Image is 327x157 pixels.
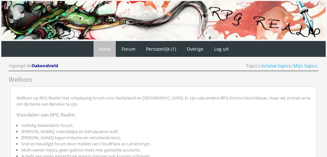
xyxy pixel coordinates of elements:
[209,41,233,57] a: Log uit
[32,63,59,68] a: Oakenshield
[293,63,317,69] a: Mijn topics
[117,41,140,57] a: Forum
[21,147,311,153] li: Multi-owner topics, geen geklooi meer met gedeelde accounts.
[9,75,32,84] span: Welkom
[9,63,59,69] div: Ingelogd als
[246,63,317,69] span: Topics: |
[182,41,208,57] a: Overige
[94,41,116,57] a: Home
[21,135,311,141] li: [PERSON_NAME] tegen irritante en vervelende bots.
[1,1,326,39] img: RPG Realm - Banner
[16,110,311,120] h3: Voordelen van RPG Realm:
[21,129,311,135] li: [PERSON_NAME], vriendelijke en behulpzame staff.
[21,141,311,147] li: Snel en beveiligd forum door middel van CloudFlare en LetsEncrypt.
[141,41,181,57] a: Persoonlijk (1)
[16,93,311,110] p: Welkom op RPG Realm! Het roleplaying forum voor Nederland en [GEOGRAPHIC_DATA]. Er zijn vele ande...
[21,122,311,129] li: Volledig Nederlands forum.
[32,63,58,68] span: Oakenshield
[261,63,291,69] a: Actieve topics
